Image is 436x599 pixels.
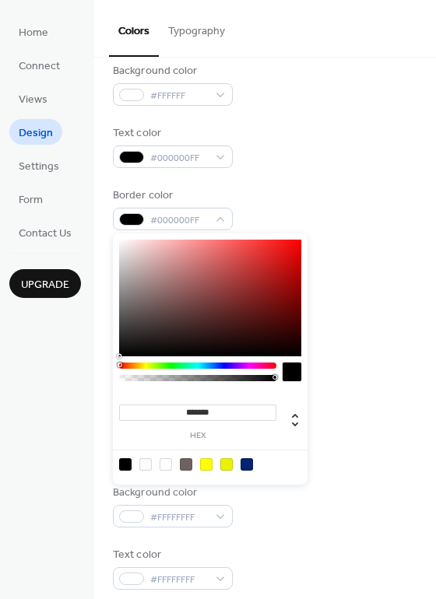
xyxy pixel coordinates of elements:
a: Home [9,19,58,44]
span: #FFFFFFFF [150,510,208,526]
span: #FFFFFF [150,88,208,104]
div: rgb(110, 97, 97) [180,458,192,471]
a: Contact Us [9,219,81,245]
span: Views [19,92,47,108]
div: rgb(252, 252, 252) [139,458,152,471]
div: Background color [113,485,230,501]
a: Design [9,119,62,145]
span: Design [19,125,53,142]
div: Border color [113,187,230,204]
span: Upgrade [21,277,69,293]
span: Connect [19,58,60,75]
div: rgb(255, 255, 0) [200,458,213,471]
button: Upgrade [9,269,81,298]
a: Form [9,186,52,212]
span: #000000FF [150,150,208,166]
span: Home [19,25,48,41]
span: Settings [19,159,59,175]
a: Connect [9,52,69,78]
div: Text color [113,125,230,142]
label: hex [119,432,276,440]
span: Contact Us [19,226,72,242]
div: rgb(6, 34, 114) [241,458,253,471]
div: rgb(0, 0, 0) [119,458,132,471]
a: Settings [9,152,69,178]
div: rgb(234, 243, 6) [220,458,233,471]
span: #000000FF [150,212,208,229]
a: Views [9,86,57,111]
span: Form [19,192,43,208]
div: Background color [113,63,230,79]
div: rgb(255, 255, 255) [160,458,172,471]
span: #FFFFFFFF [150,572,208,588]
div: Text color [113,547,230,563]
